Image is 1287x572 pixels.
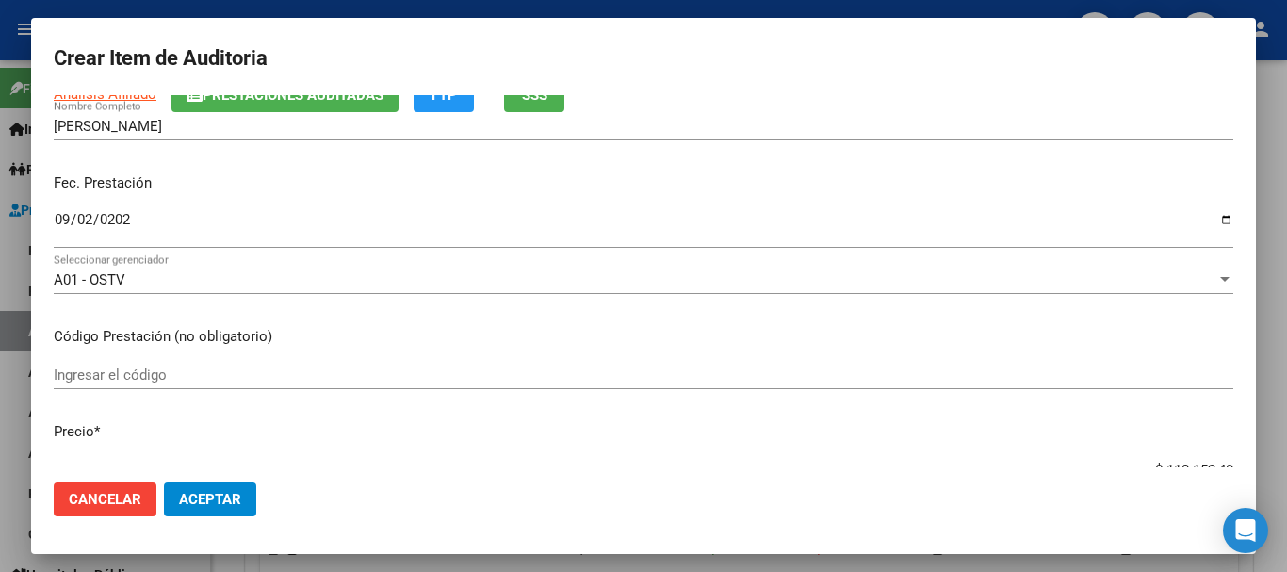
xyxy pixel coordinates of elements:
p: Fec. Prestación [54,172,1233,194]
button: Aceptar [164,482,256,516]
button: Prestaciones Auditadas [171,77,399,112]
span: FTP [432,87,457,104]
p: Precio [54,421,1233,443]
button: FTP [414,77,474,112]
span: Cancelar [69,491,141,508]
span: Aceptar [179,491,241,508]
span: A01 - OSTV [54,271,125,288]
span: SSS [522,87,547,104]
div: Open Intercom Messenger [1223,508,1268,553]
button: Cancelar [54,482,156,516]
h2: Crear Item de Auditoria [54,41,1233,76]
p: Código Prestación (no obligatorio) [54,326,1233,348]
button: SSS [504,77,564,112]
span: Prestaciones Auditadas [203,87,383,104]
